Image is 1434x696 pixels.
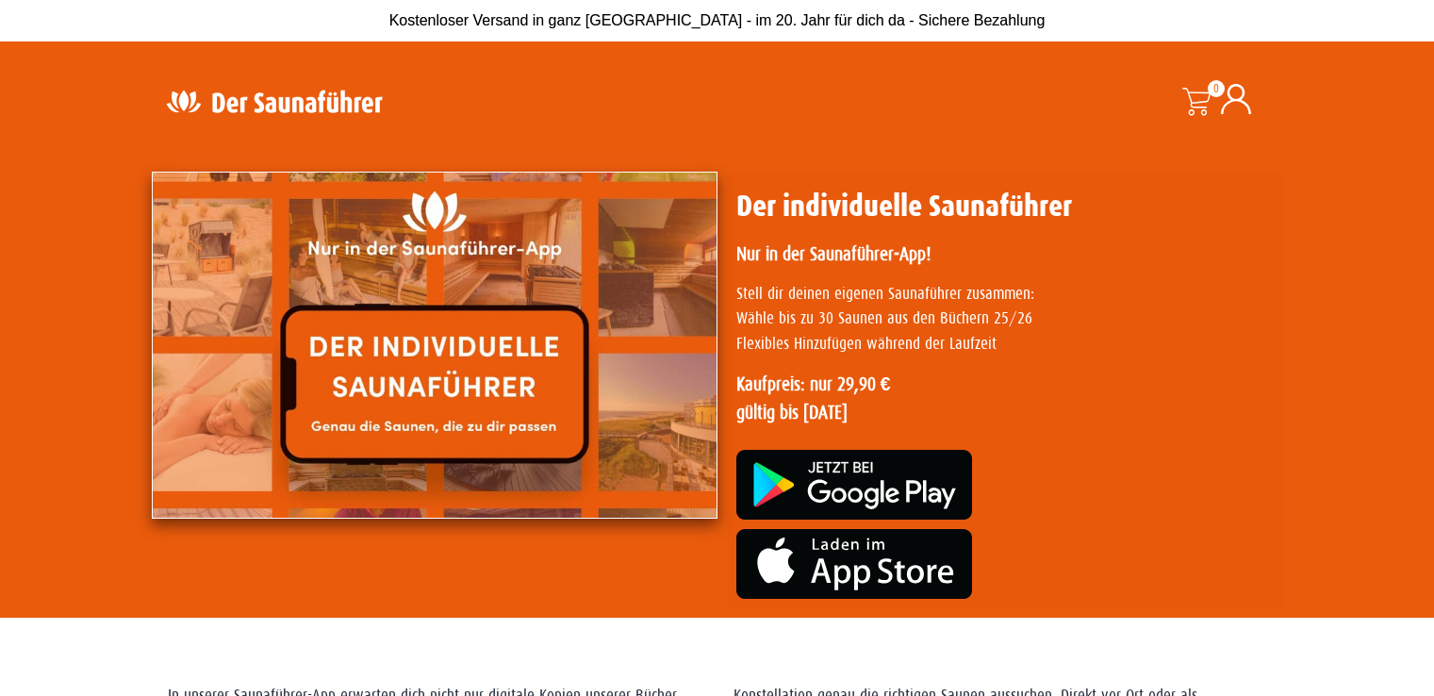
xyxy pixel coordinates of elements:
[736,373,891,423] strong: Kaufpreis: nur 29,90 € gültig bis [DATE]
[736,243,931,264] strong: Nur in der Saunaführer-App!
[389,12,1046,28] span: Kostenloser Versand in ganz [GEOGRAPHIC_DATA] - im 20. Jahr für dich da - Sichere Bezahlung
[1208,80,1225,97] span: 0
[736,189,1274,224] h1: Der individuelle Saunaführer
[736,282,1274,356] p: Stell dir deinen eigenen Saunaführer zusammen: Wähle bis zu 30 Saunen aus den Büchern 25/26 Flexi...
